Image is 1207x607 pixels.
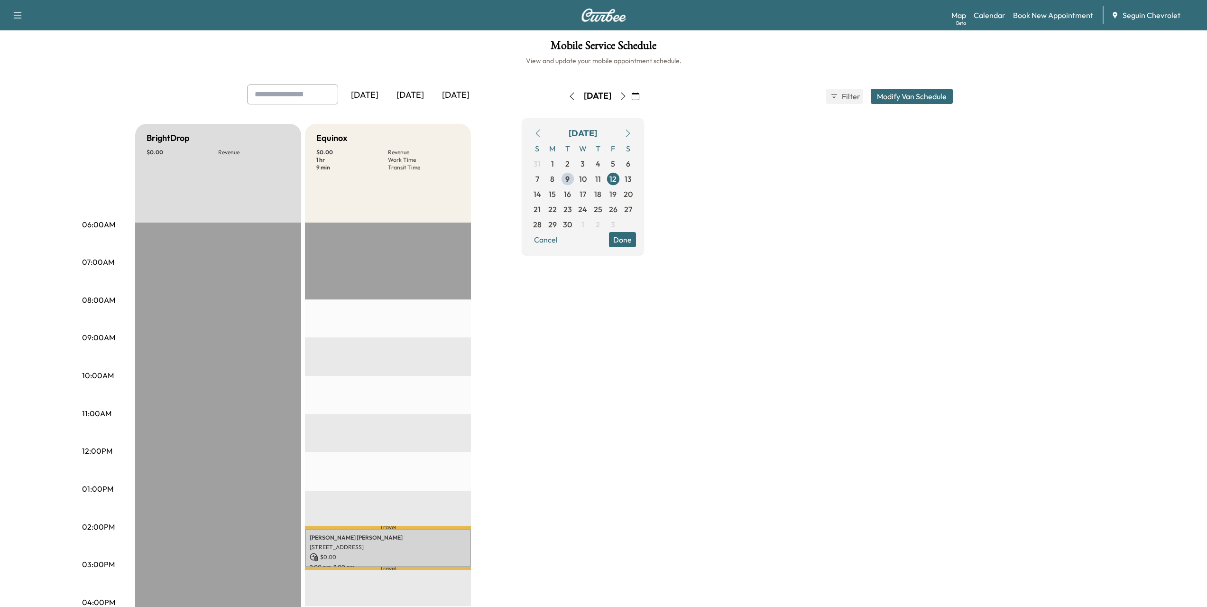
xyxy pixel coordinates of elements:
img: Curbee Logo [581,9,627,22]
span: 9 [565,173,570,185]
span: 21 [534,204,541,215]
span: 10 [579,173,587,185]
span: 6 [626,158,630,169]
span: 1 [551,158,554,169]
span: 23 [563,204,572,215]
span: 26 [609,204,617,215]
span: 17 [580,188,586,200]
span: M [545,141,560,156]
p: $ 0.00 [310,553,466,561]
span: 12 [609,173,617,185]
a: MapBeta [951,9,966,21]
p: 2:00 pm - 3:00 pm [310,563,466,571]
span: 15 [549,188,556,200]
p: 10:00AM [82,370,114,381]
span: W [575,141,590,156]
span: 14 [534,188,541,200]
button: Filter [826,89,863,104]
span: S [530,141,545,156]
span: 16 [564,188,571,200]
span: 13 [625,173,632,185]
p: Revenue [218,149,290,156]
p: Work Time [388,156,460,164]
span: 28 [533,219,542,230]
span: 27 [624,204,632,215]
span: 30 [563,219,572,230]
p: $ 0.00 [147,149,218,156]
p: 1 hr [316,156,388,164]
p: [STREET_ADDRESS] [310,543,466,551]
p: 12:00PM [82,445,112,457]
span: 3 [580,158,585,169]
span: 5 [611,158,615,169]
span: 2 [565,158,570,169]
div: [DATE] [584,90,611,102]
span: 1 [581,219,584,230]
span: 3 [611,219,615,230]
p: Travel [305,526,471,529]
p: Revenue [388,149,460,156]
p: 06:00AM [82,219,115,230]
span: Filter [842,91,859,102]
p: [PERSON_NAME] [PERSON_NAME] [310,534,466,542]
a: Book New Appointment [1013,9,1093,21]
p: $ 0.00 [316,149,388,156]
span: 18 [594,188,601,200]
span: 24 [578,204,587,215]
p: 9 min [316,164,388,171]
p: 08:00AM [82,294,115,306]
span: S [621,141,636,156]
span: 25 [594,204,602,215]
p: 01:00PM [82,483,113,495]
p: 09:00AM [82,332,115,343]
a: Calendar [974,9,1005,21]
h5: BrightDrop [147,131,190,145]
button: Done [609,232,636,247]
span: T [560,141,575,156]
p: Travel [305,567,471,570]
span: 2 [596,219,600,230]
p: 02:00PM [82,521,115,532]
span: F [606,141,621,156]
span: 8 [550,173,554,185]
span: 31 [534,158,541,169]
button: Modify Van Schedule [871,89,953,104]
span: T [590,141,606,156]
span: 4 [596,158,600,169]
div: [DATE] [342,84,387,106]
h1: Mobile Service Schedule [9,40,1198,56]
span: Seguin Chevrolet [1123,9,1180,21]
h5: Equinox [316,131,347,145]
h6: View and update your mobile appointment schedule. [9,56,1198,65]
div: [DATE] [387,84,433,106]
p: 11:00AM [82,408,111,419]
span: 11 [595,173,601,185]
div: [DATE] [569,127,597,140]
span: 19 [609,188,617,200]
p: Transit Time [388,164,460,171]
div: Beta [956,19,966,27]
p: 07:00AM [82,256,114,268]
span: 29 [548,219,557,230]
span: 7 [535,173,539,185]
button: Cancel [530,232,562,247]
p: 03:00PM [82,559,115,570]
div: [DATE] [433,84,479,106]
span: 20 [624,188,633,200]
span: 22 [548,204,557,215]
